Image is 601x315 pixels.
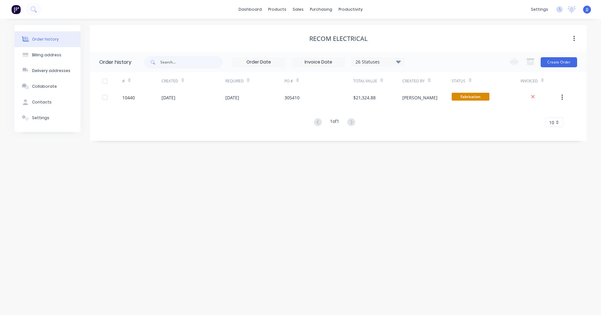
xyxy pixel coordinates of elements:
div: Settings [32,115,49,121]
div: 305410 [284,94,300,101]
div: Collaborate [32,84,57,89]
span: 10 [549,119,554,126]
div: 10440 [122,94,135,101]
div: Delivery addresses [32,68,70,74]
img: Factory [11,5,21,14]
div: [DATE] [225,94,239,101]
div: 26 Statuses [352,58,405,65]
a: dashboard [235,5,265,14]
button: Collaborate [14,79,80,94]
div: Contacts [32,99,52,105]
button: Contacts [14,94,80,110]
div: Created [162,78,178,84]
div: settings [528,5,551,14]
div: Required [225,78,244,84]
div: Order history [32,36,59,42]
div: Invoiced [521,72,560,90]
div: Created By [402,78,425,84]
div: Created By [402,72,451,90]
div: Required [225,72,284,90]
div: Order history [99,58,131,66]
div: $21,324.88 [353,94,376,101]
button: Settings [14,110,80,126]
button: Billing address [14,47,80,63]
div: PO # [284,72,353,90]
div: Status [452,72,521,90]
div: purchasing [307,5,335,14]
div: # [122,72,162,90]
div: sales [289,5,307,14]
div: productivity [335,5,366,14]
button: Delivery addresses [14,63,80,79]
div: # [122,78,125,84]
button: Order history [14,31,80,47]
input: Invoice Date [292,58,345,67]
span: JJ [586,7,588,12]
div: Recom Electrical [309,35,367,42]
span: Fabrication [452,93,489,101]
div: Invoiced [521,78,538,84]
div: PO # [284,78,293,84]
div: [PERSON_NAME] [402,94,438,101]
div: Total Value [353,78,377,84]
div: 1 of 1 [330,118,339,127]
div: Created [162,72,225,90]
div: products [265,5,289,14]
div: Total Value [353,72,402,90]
div: Status [452,78,466,84]
div: Billing address [32,52,61,58]
div: [DATE] [162,94,175,101]
button: Create Order [541,57,577,67]
input: Order Date [232,58,285,67]
input: Search... [160,56,223,69]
